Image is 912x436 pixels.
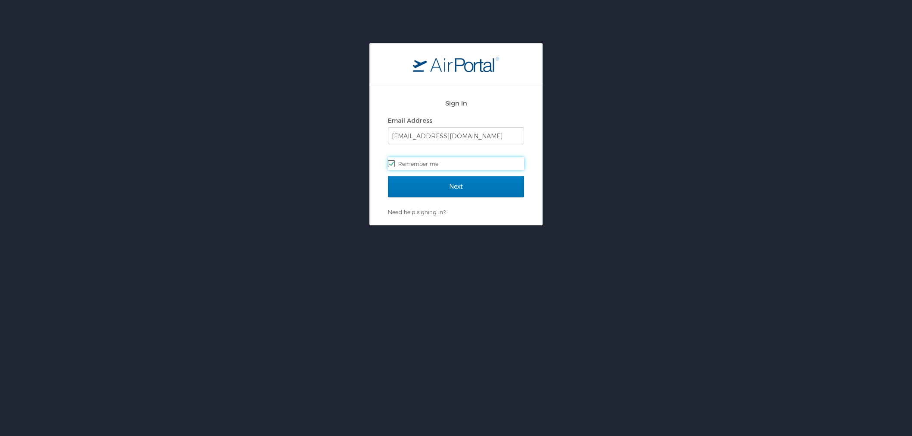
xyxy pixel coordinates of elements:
input: Next [388,176,524,197]
a: Need help signing in? [388,209,446,215]
img: logo [413,56,499,72]
label: Remember me [388,157,524,170]
h2: Sign In [388,98,524,108]
label: Email Address [388,117,432,124]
